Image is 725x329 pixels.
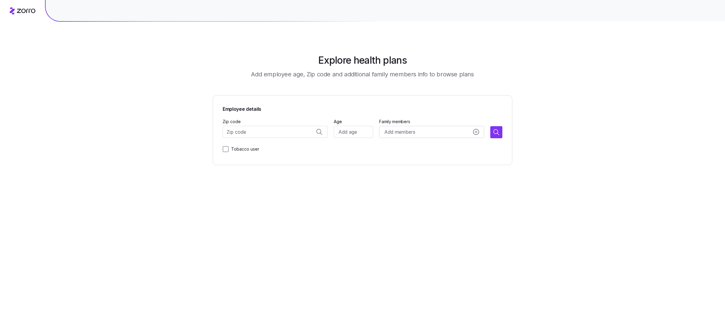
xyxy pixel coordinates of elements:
svg: add icon [473,129,479,135]
h3: Add employee age, Zip code and additional family members info to browse plans [251,70,474,78]
button: Add membersadd icon [379,126,484,138]
input: Zip code [223,126,328,138]
span: Add members [384,128,415,136]
label: Tobacco user [229,145,259,153]
label: Age [334,118,342,125]
span: Employee details [223,105,502,113]
input: Add age [334,126,373,138]
span: Family members [379,119,484,125]
h1: Explore health plans [318,53,407,68]
label: Zip code [223,118,241,125]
